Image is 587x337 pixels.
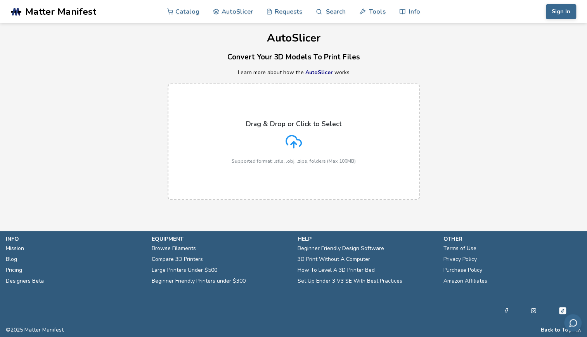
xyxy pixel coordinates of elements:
a: Mission [6,243,24,254]
p: equipment [152,235,290,243]
a: AutoSlicer [305,69,333,76]
p: Drag & Drop or Click to Select [246,120,341,128]
a: Privacy Policy [443,254,476,265]
p: help [298,235,436,243]
a: Pricing [6,265,22,276]
a: 3D Print Without A Computer [298,254,370,265]
a: Blog [6,254,17,265]
p: info [6,235,144,243]
a: How To Level A 3D Printer Bed [298,265,375,276]
p: Supported format: .stls, .obj, .zips, folders (Max 100MB) [232,158,356,164]
span: © 2025 Matter Manifest [6,327,64,333]
button: Sign In [546,4,576,19]
a: Designers Beta [6,276,44,287]
a: Facebook [504,306,509,315]
a: Compare 3D Printers [152,254,203,265]
a: Browse Filaments [152,243,196,254]
a: Purchase Policy [443,265,482,276]
p: other [443,235,581,243]
span: Matter Manifest [25,6,96,17]
a: Instagram [531,306,536,315]
a: Set Up Ender 3 V3 SE With Best Practices [298,276,402,287]
a: Large Printers Under $500 [152,265,217,276]
button: Send feedback via email [564,314,582,332]
a: Beginner Friendly Design Software [298,243,384,254]
a: Tiktok [558,306,567,315]
a: Amazon Affiliates [443,276,487,287]
a: Beginner Friendly Printers under $300 [152,276,246,287]
a: RSS Feed [576,327,581,333]
button: Back to Top [541,327,572,333]
a: Terms of Use [443,243,476,254]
